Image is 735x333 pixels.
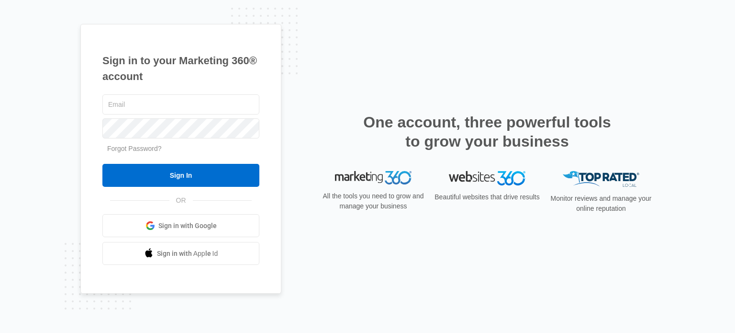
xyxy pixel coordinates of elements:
p: Beautiful websites that drive results [434,192,541,202]
span: OR [169,195,193,206]
a: Sign in with Google [102,214,259,237]
h2: One account, three powerful tools to grow your business [360,113,614,151]
h1: Sign in to your Marketing 360® account [102,53,259,84]
span: Sign in with Google [158,221,217,231]
img: Websites 360 [449,171,525,185]
p: All the tools you need to grow and manage your business [320,191,427,211]
p: Monitor reviews and manage your online reputation [547,194,655,214]
img: Marketing 360 [335,171,412,184]
input: Email [102,94,259,115]
span: Sign in with Apple Id [157,249,218,259]
img: Top Rated Local [563,171,639,187]
input: Sign In [102,164,259,187]
a: Forgot Password? [107,145,162,152]
a: Sign in with Apple Id [102,242,259,265]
